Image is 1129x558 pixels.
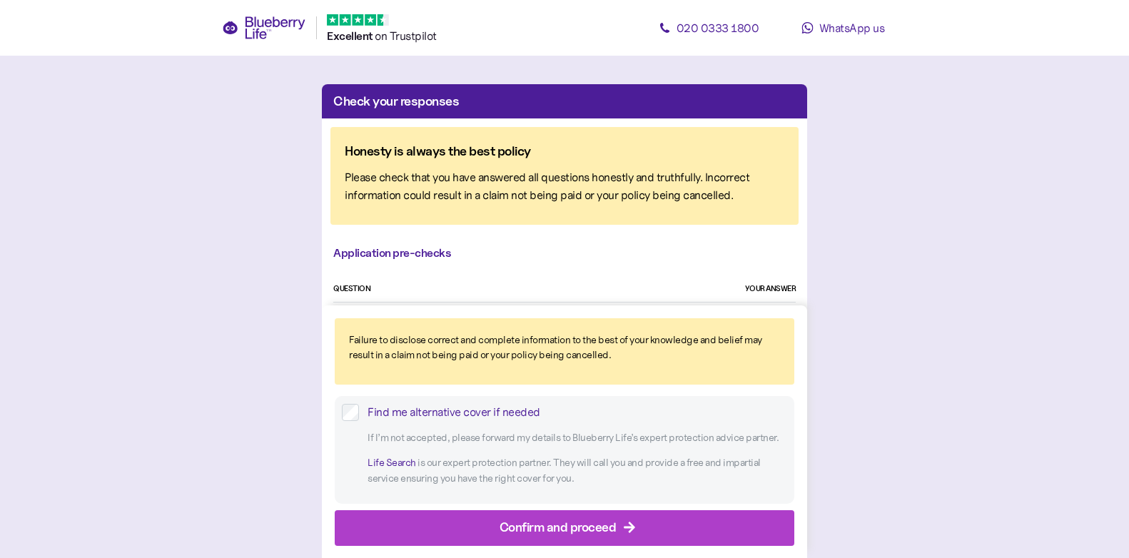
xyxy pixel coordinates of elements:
div: Application pre-checks [333,245,796,263]
p: If I’m not accepted, please forward my details to Blueberry Life ’s expert protection advice part... [368,430,787,446]
span: 020 0333 1800 [677,21,759,35]
div: YOUR ANSWER [745,283,796,295]
div: Honesty is always the best policy [345,141,784,161]
div: Check your responses [333,91,796,111]
div: Find me alternative cover if needed [368,403,787,421]
div: QUESTION [333,283,370,295]
div: Please check that you have answered all questions honestly and truthfully. Incorrect information ... [345,168,784,204]
div: Failure to disclose correct and complete information to the best of your knowledge and belief may... [349,333,780,363]
p: is our expert protection partner. They will call you and provide a free and impartial service ens... [368,456,787,487]
span: on Trustpilot [375,29,437,43]
div: Confirm and proceed [500,517,617,537]
button: Confirm and proceed [335,509,794,545]
a: WhatsApp us [779,14,907,42]
a: 020 0333 1800 [644,14,773,42]
span: Excellent ️ [327,29,375,43]
a: Life Search [368,457,416,470]
span: WhatsApp us [819,21,885,35]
